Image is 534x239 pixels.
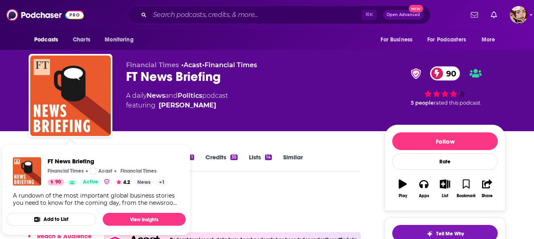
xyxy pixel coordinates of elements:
[150,8,362,21] input: Search podcasts, credits, & more...
[457,194,476,198] div: Bookmark
[436,231,464,237] span: Tell Me Why
[438,66,460,80] span: 90
[184,61,202,69] a: Acast
[29,32,68,47] button: open menu
[156,179,168,185] a: +1
[126,91,228,110] div: A daily podcast
[422,32,478,47] button: open menu
[442,194,448,198] div: List
[387,13,420,17] span: Open Advanced
[114,179,132,185] button: 4.2
[13,192,179,206] div: A rundown of the most important global business stories you need to know for the coming day, from...
[392,174,413,203] button: Play
[392,132,498,150] button: Follow
[34,34,58,45] span: Podcasts
[430,66,460,80] a: 90
[103,178,110,185] img: verified Badge
[48,157,168,165] a: FT News Briefing
[510,6,528,24] img: User Profile
[90,168,112,174] a: AcastAcast
[13,157,41,185] img: FT News Briefing
[399,194,407,198] div: Play
[147,92,165,99] a: News
[476,32,505,47] button: open menu
[362,10,377,20] span: ⌘ K
[55,178,61,186] span: 90
[392,153,498,170] div: Rate
[381,34,412,45] span: For Business
[6,213,96,226] button: Add to List
[190,155,194,160] div: 1
[205,61,257,69] a: Financial Times
[126,101,228,110] span: featuring
[413,174,434,203] button: Apps
[120,168,157,174] p: Financial Times
[68,32,95,47] a: Charts
[468,8,481,22] a: Show notifications dropdown
[283,153,303,172] a: Similar
[265,155,272,160] div: 14
[165,92,178,99] span: and
[249,153,272,172] a: Lists14
[510,6,528,24] span: Logged in as NBM-Suzi
[99,32,144,47] button: open menu
[105,34,133,45] span: Monitoring
[383,10,424,20] button: Open AdvancedNew
[426,231,433,237] img: tell me why sparkle
[103,213,186,226] a: View Insights
[409,5,423,12] span: New
[48,179,64,185] a: 90
[477,174,498,203] button: Share
[202,61,257,69] span: •
[118,168,157,174] a: Financial Times
[408,68,424,79] img: verified Badge
[128,6,431,24] div: Search podcasts, credits, & more...
[482,194,493,198] div: Share
[30,56,111,136] img: FT News Briefing
[6,7,84,23] img: Podchaser - Follow, Share and Rate Podcasts
[159,101,216,110] a: Marc Filippino
[178,92,202,99] a: Politics
[205,153,238,172] a: Credits35
[230,155,238,160] div: 35
[482,34,495,45] span: More
[375,32,422,47] button: open menu
[80,179,101,185] a: Active
[385,61,505,111] div: verified Badge90 5 peoplerated this podcast
[435,174,455,203] button: List
[510,6,528,24] button: Show profile menu
[419,194,429,198] div: Apps
[434,100,480,106] span: rated this podcast
[488,8,500,22] a: Show notifications dropdown
[83,178,98,186] span: Active
[73,34,90,45] span: Charts
[126,61,179,69] span: Financial Times
[134,179,154,185] a: News
[427,34,466,45] span: For Podcasters
[411,100,434,106] span: 5 people
[48,168,84,174] p: Financial Times
[98,168,112,174] p: Acast
[181,61,202,69] span: •
[455,174,476,203] button: Bookmark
